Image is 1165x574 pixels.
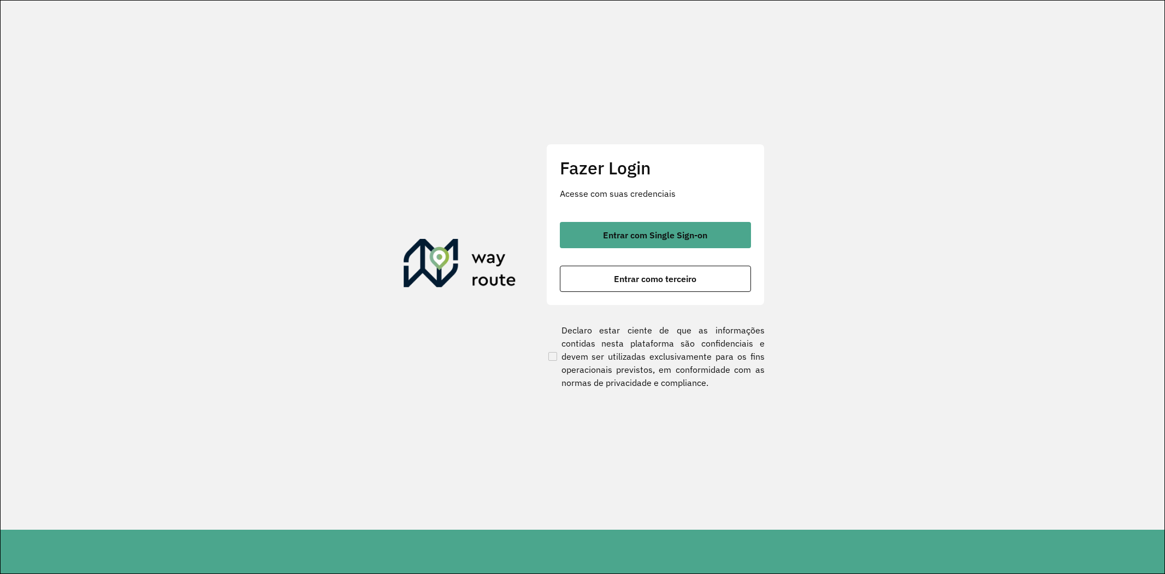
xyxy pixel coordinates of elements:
span: Entrar como terceiro [614,274,696,283]
button: button [560,266,751,292]
label: Declaro estar ciente de que as informações contidas nesta plataforma são confidenciais e devem se... [546,324,765,389]
p: Acesse com suas credenciais [560,187,751,200]
button: button [560,222,751,248]
span: Entrar com Single Sign-on [603,231,707,239]
img: Roteirizador AmbevTech [404,239,516,291]
h2: Fazer Login [560,157,751,178]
